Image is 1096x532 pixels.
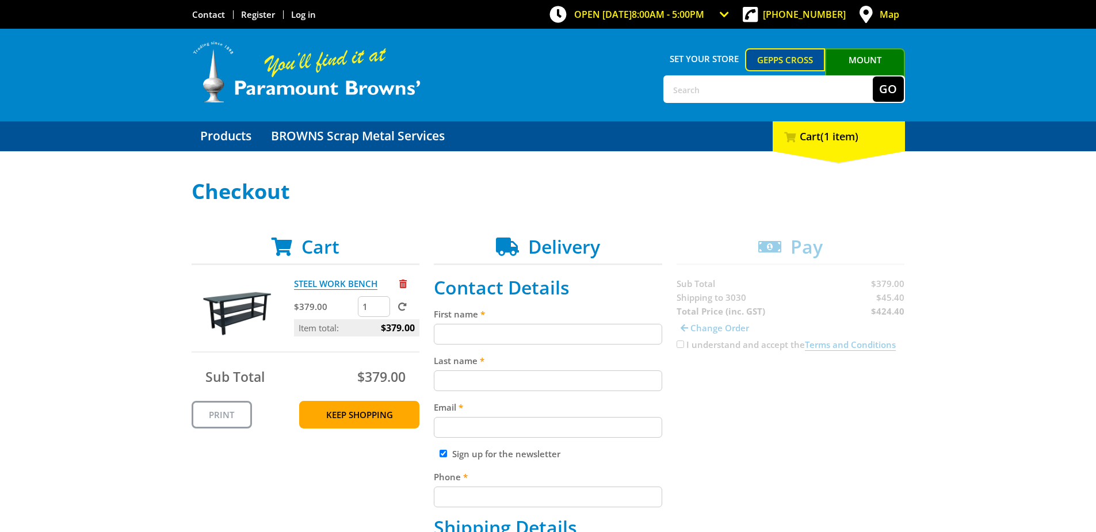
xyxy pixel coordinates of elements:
input: Please enter your last name. [434,370,662,391]
label: Email [434,400,662,414]
p: $379.00 [294,300,356,313]
span: Cart [301,234,339,259]
img: Paramount Browns' [192,40,422,104]
span: OPEN [DATE] [574,8,704,21]
a: Go to the Contact page [192,9,225,20]
label: Phone [434,470,662,484]
h2: Contact Details [434,277,662,298]
input: Please enter your telephone number. [434,487,662,507]
a: STEEL WORK BENCH [294,278,377,290]
a: Gepps Cross [745,48,825,71]
label: First name [434,307,662,321]
a: Remove from cart [399,278,407,289]
a: Go to the Products page [192,121,260,151]
a: Log in [291,9,316,20]
a: Go to the BROWNS Scrap Metal Services page [262,121,453,151]
img: STEEL WORK BENCH [203,277,272,346]
span: Sub Total [205,368,265,386]
input: Please enter your email address. [434,417,662,438]
p: Item total: [294,319,419,336]
input: Search [665,76,873,102]
input: Please enter your first name. [434,324,662,345]
label: Sign up for the newsletter [452,448,560,460]
button: Go [873,76,904,102]
span: Set your store [663,48,746,69]
span: 8:00am - 5:00pm [632,8,704,21]
div: Cart [773,121,905,151]
span: $379.00 [357,368,406,386]
span: $379.00 [381,319,415,336]
a: Keep Shopping [299,401,419,428]
a: Go to the registration page [241,9,275,20]
span: (1 item) [820,129,858,143]
h1: Checkout [192,180,905,203]
a: Mount [PERSON_NAME] [825,48,905,92]
label: Last name [434,354,662,368]
span: Delivery [528,234,600,259]
a: Print [192,401,252,428]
